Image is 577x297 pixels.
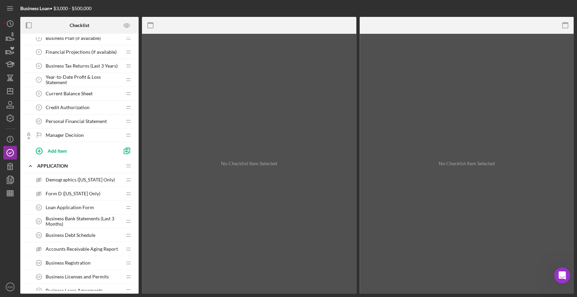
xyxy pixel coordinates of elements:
[38,50,40,54] tspan: 5
[46,91,93,96] span: Current Balance Sheet
[37,120,41,123] tspan: 10
[38,36,40,40] tspan: 4
[216,3,228,15] div: Close
[30,144,118,157] button: Add Item
[94,220,103,234] span: 😞
[37,163,122,169] div: Application
[38,92,40,95] tspan: 8
[111,220,121,234] span: 😐
[46,105,90,110] span: Credit Authorization
[46,74,122,85] span: Year-to-Date Profit & Loss Statement
[46,246,118,252] span: Accounts Receivable Aging Report
[46,49,117,55] span: Financial Projections (if available)
[4,3,17,16] button: go back
[48,144,67,157] div: Add Item
[37,275,41,278] tspan: 15
[46,132,84,138] span: Manager Decision
[46,205,94,210] span: Loan Application Form
[221,161,277,166] div: No Checklist Item Selected
[46,63,118,69] span: Business Tax Returns (Last 3 Years)
[46,216,122,227] span: Business Bank Statements (Last 3 Months)
[203,3,216,16] button: Collapse window
[38,78,40,81] tspan: 7
[7,285,13,289] text: KW
[46,191,100,196] span: Form D ([US_STATE] Only)
[129,220,139,234] span: 😃
[37,261,41,265] tspan: 14
[46,274,109,279] span: Business Licenses and Permits
[46,288,103,293] span: Business Lease Agreements
[46,119,107,124] span: Personal Financial Statement
[46,232,95,238] span: Business Debt Schedule
[8,214,224,221] div: Did this answer your question?
[119,18,135,33] button: Preview as
[37,233,41,237] tspan: 13
[20,6,92,11] div: • $3,000 - $500,000
[38,64,40,68] tspan: 6
[46,260,91,266] span: Business Registration
[107,220,125,234] span: neutral face reaction
[125,220,143,234] span: smiley reaction
[89,242,143,248] a: Open in help center
[438,161,495,166] div: No Checklist Item Selected
[3,280,17,294] button: KW
[46,35,101,41] span: Business Plan (if available)
[554,267,570,283] iframe: Intercom live chat
[70,23,89,28] b: Checklist
[38,106,40,109] tspan: 9
[37,206,41,209] tspan: 11
[37,289,41,292] tspan: 16
[46,177,115,182] span: Demographics ([US_STATE] Only)
[37,220,41,223] tspan: 12
[90,220,107,234] span: disappointed reaction
[20,5,50,11] b: Business Loan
